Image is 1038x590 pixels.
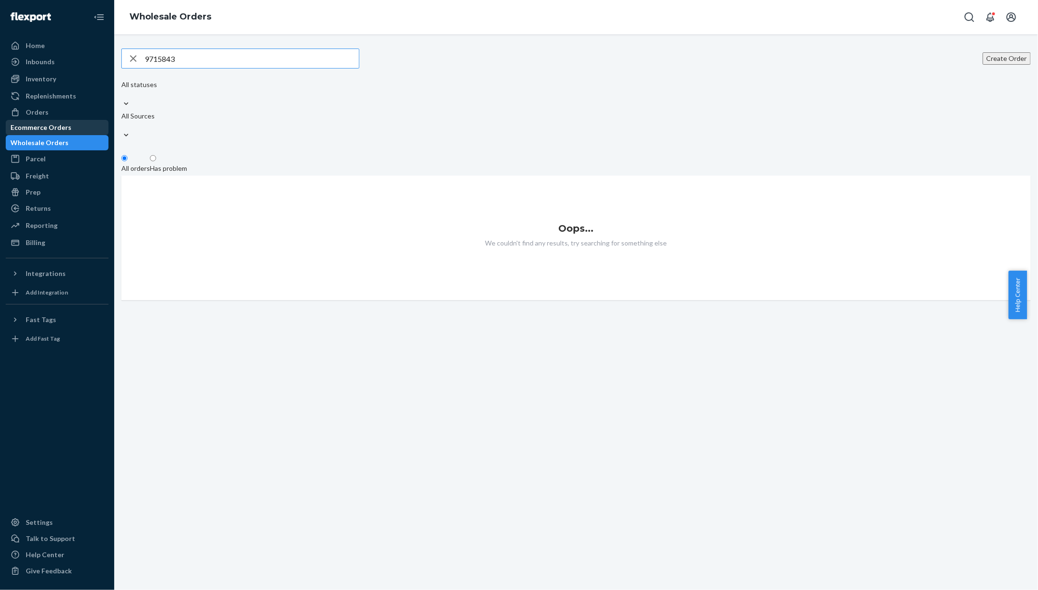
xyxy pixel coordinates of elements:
[26,57,55,67] div: Inbounds
[10,12,51,22] img: Flexport logo
[122,3,219,31] ol: breadcrumbs
[150,155,156,161] input: Has problem
[6,185,109,200] a: Prep
[26,288,68,296] div: Add Integration
[26,315,56,324] div: Fast Tags
[121,238,1031,248] p: We couldn't find any results, try searching for something else
[960,8,979,27] button: Open Search Box
[6,285,109,300] a: Add Integration
[145,49,359,68] input: Search orders
[10,138,69,147] div: Wholesale Orders
[89,8,109,27] button: Close Navigation
[121,111,155,121] div: All Sources
[6,531,109,546] a: Talk to Support
[6,201,109,216] a: Returns
[6,120,109,135] a: Ecommerce Orders
[983,52,1031,65] button: Create Order
[129,11,211,22] a: Wholesale Orders
[26,334,60,343] div: Add Fast Tag
[6,312,109,327] button: Fast Tags
[26,154,46,164] div: Parcel
[6,135,109,150] a: Wholesale Orders
[26,108,49,117] div: Orders
[6,563,109,579] button: Give Feedback
[6,235,109,250] a: Billing
[6,38,109,53] a: Home
[981,8,1000,27] button: Open notifications
[121,89,122,99] input: All statuses
[121,223,1031,234] h1: Oops...
[6,88,109,104] a: Replenishments
[26,238,45,247] div: Billing
[6,331,109,346] a: Add Fast Tag
[26,41,45,50] div: Home
[121,80,157,89] div: All statuses
[6,151,109,167] a: Parcel
[6,168,109,184] a: Freight
[1002,8,1021,27] button: Open account menu
[1008,271,1027,319] button: Help Center
[121,164,150,173] div: All orders
[10,123,71,132] div: Ecommerce Orders
[26,534,75,543] div: Talk to Support
[26,91,76,101] div: Replenishments
[150,164,187,173] div: Has problem
[6,218,109,233] a: Reporting
[26,566,72,576] div: Give Feedback
[26,269,66,278] div: Integrations
[6,266,109,281] button: Integrations
[26,187,40,197] div: Prep
[6,54,109,69] a: Inbounds
[26,550,64,560] div: Help Center
[6,515,109,530] a: Settings
[26,518,53,527] div: Settings
[121,155,128,161] input: All orders
[26,171,49,181] div: Freight
[26,204,51,213] div: Returns
[26,74,56,84] div: Inventory
[121,121,122,130] input: All Sources
[6,105,109,120] a: Orders
[6,71,109,87] a: Inventory
[6,547,109,562] a: Help Center
[26,221,58,230] div: Reporting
